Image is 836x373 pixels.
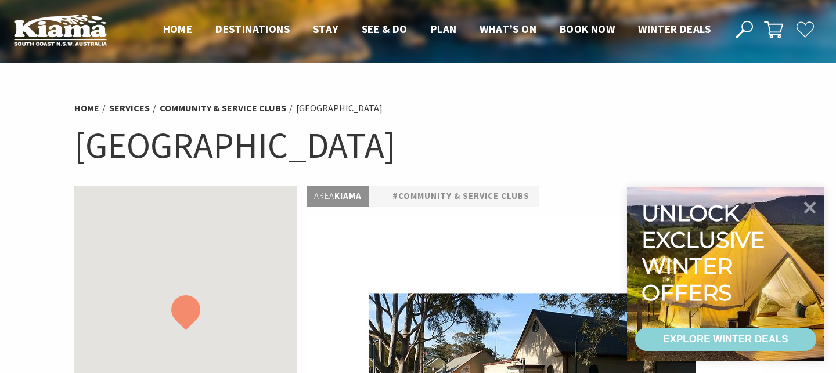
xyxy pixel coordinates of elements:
[74,122,762,169] h1: [GEOGRAPHIC_DATA]
[560,22,615,36] span: Book now
[635,328,816,351] a: EXPLORE WINTER DEALS
[307,186,369,207] p: Kiama
[109,102,150,114] a: Services
[74,102,99,114] a: Home
[480,22,536,36] span: What’s On
[663,328,788,351] div: EXPLORE WINTER DEALS
[362,22,408,36] span: See & Do
[152,20,722,39] nav: Main Menu
[160,102,286,114] a: Community & Service Clubs
[313,22,338,36] span: Stay
[642,200,770,306] div: Unlock exclusive winter offers
[392,189,529,204] a: #Community & Service Clubs
[431,22,457,36] span: Plan
[14,14,107,46] img: Kiama Logo
[215,22,290,36] span: Destinations
[314,190,334,201] span: Area
[638,22,711,36] span: Winter Deals
[163,22,193,36] span: Home
[296,101,383,116] li: [GEOGRAPHIC_DATA]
